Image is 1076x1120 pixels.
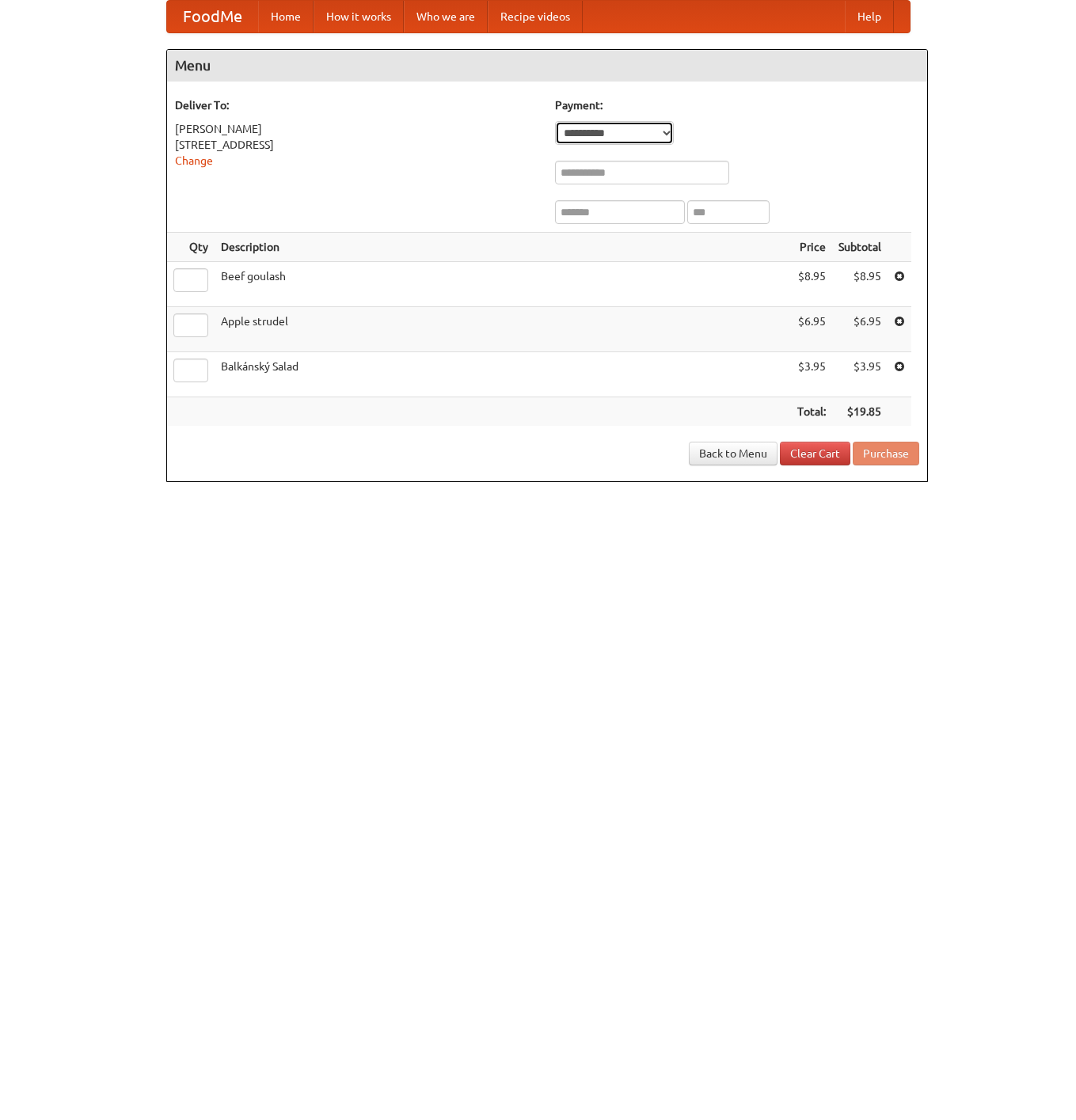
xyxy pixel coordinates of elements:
td: $3.95 [832,352,888,397]
a: Clear Cart [780,442,850,465]
th: Subtotal [832,233,888,262]
button: Purchase [853,442,919,465]
h5: Payment: [555,97,919,113]
td: Balkánský Salad [215,352,791,397]
td: Beef goulash [215,262,791,307]
h4: Menu [167,50,927,82]
td: $6.95 [791,307,832,352]
th: Qty [167,233,215,262]
a: How it works [314,1,404,32]
th: Price [791,233,832,262]
div: [PERSON_NAME] [175,121,539,137]
h5: Deliver To: [175,97,539,113]
a: Recipe videos [488,1,583,32]
td: Apple strudel [215,307,791,352]
a: Help [845,1,894,32]
th: $19.85 [832,397,888,427]
td: $6.95 [832,307,888,352]
a: Change [175,154,213,167]
a: Home [258,1,314,32]
td: $8.95 [832,262,888,307]
th: Total: [791,397,832,427]
th: Description [215,233,791,262]
a: Back to Menu [689,442,778,465]
td: $8.95 [791,262,832,307]
a: Who we are [404,1,488,32]
td: $3.95 [791,352,832,397]
div: [STREET_ADDRESS] [175,137,539,153]
a: FoodMe [167,1,258,32]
